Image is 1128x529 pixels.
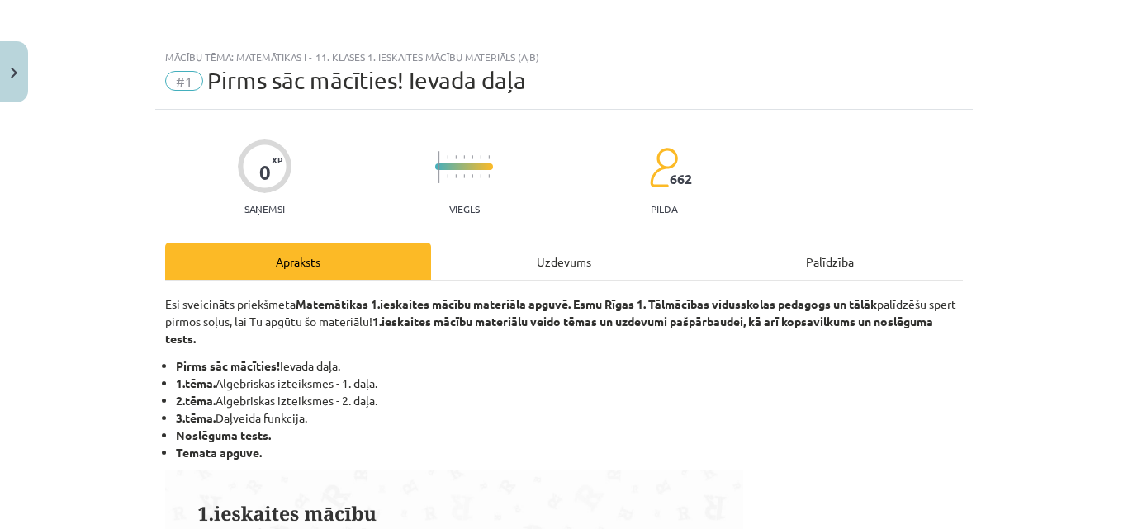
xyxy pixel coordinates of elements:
span: Pirms sāc mācīties! Ievada daļa [207,67,526,94]
img: icon-short-line-57e1e144782c952c97e751825c79c345078a6d821885a25fce030b3d8c18986b.svg [463,155,465,159]
b: 1.tēma. [176,375,216,390]
p: pilda [651,203,677,215]
img: icon-long-line-d9ea69661e0d244f92f715978eff75569469978d946b2353a9bb055b3ed8787d.svg [438,151,440,183]
li: Algebriskas izteiksmes - 2. daļa. [176,392,963,409]
img: icon-short-line-57e1e144782c952c97e751825c79c345078a6d821885a25fce030b3d8c18986b.svg [480,174,481,178]
img: students-c634bb4e5e11cddfef0936a35e636f08e4e9abd3cc4e673bd6f9a4125e45ecb1.svg [649,147,678,188]
span: XP [272,155,282,164]
div: 0 [259,161,271,184]
img: icon-short-line-57e1e144782c952c97e751825c79c345078a6d821885a25fce030b3d8c18986b.svg [472,174,473,178]
b: Noslēguma tests. [176,427,271,442]
img: icon-short-line-57e1e144782c952c97e751825c79c345078a6d821885a25fce030b3d8c18986b.svg [455,155,457,159]
img: icon-close-lesson-0947bae3869378f0d4975bcd49f059093ad1ed9edebbc8119c70593378902aed.svg [11,68,17,78]
p: Saņemsi [238,203,291,215]
div: Palīdzība [697,243,963,280]
b: 2.tēma. [176,393,216,408]
b: 3.tēma. [176,410,216,425]
img: icon-short-line-57e1e144782c952c97e751825c79c345078a6d821885a25fce030b3d8c18986b.svg [447,174,448,178]
li: Algebriskas izteiksmes - 1. daļa. [176,375,963,392]
img: icon-short-line-57e1e144782c952c97e751825c79c345078a6d821885a25fce030b3d8c18986b.svg [472,155,473,159]
img: icon-short-line-57e1e144782c952c97e751825c79c345078a6d821885a25fce030b3d8c18986b.svg [488,155,490,159]
span: 662 [670,172,692,187]
li: Daļveida funkcija. [176,409,963,427]
img: icon-short-line-57e1e144782c952c97e751825c79c345078a6d821885a25fce030b3d8c18986b.svg [455,174,457,178]
p: Viegls [449,203,480,215]
img: icon-short-line-57e1e144782c952c97e751825c79c345078a6d821885a25fce030b3d8c18986b.svg [488,174,490,178]
strong: 1.ieskaites mācību materiālu veido tēmas un uzdevumi pašpārbaudei, kā arī kopsavilkums un noslēgu... [165,314,933,346]
div: Mācību tēma: Matemātikas i - 11. klases 1. ieskaites mācību materiāls (a,b) [165,51,963,63]
img: icon-short-line-57e1e144782c952c97e751825c79c345078a6d821885a25fce030b3d8c18986b.svg [447,155,448,159]
strong: Matemātikas 1.ieskaites mācību materiāla apguvē. Esmu Rīgas 1. Tālmācības vidusskolas pedagogs un... [296,296,877,311]
div: Apraksts [165,243,431,280]
b: Temata apguve. [176,445,262,460]
p: Esi sveicināts priekšmeta palīdzēšu spert pirmos soļus, lai Tu apgūtu šo materiālu! [165,295,963,347]
img: icon-short-line-57e1e144782c952c97e751825c79c345078a6d821885a25fce030b3d8c18986b.svg [480,155,481,159]
b: Pirms sāc mācīties! [176,358,280,373]
li: Ievada daļa. [176,357,963,375]
span: #1 [165,71,203,91]
img: icon-short-line-57e1e144782c952c97e751825c79c345078a6d821885a25fce030b3d8c18986b.svg [463,174,465,178]
div: Uzdevums [431,243,697,280]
